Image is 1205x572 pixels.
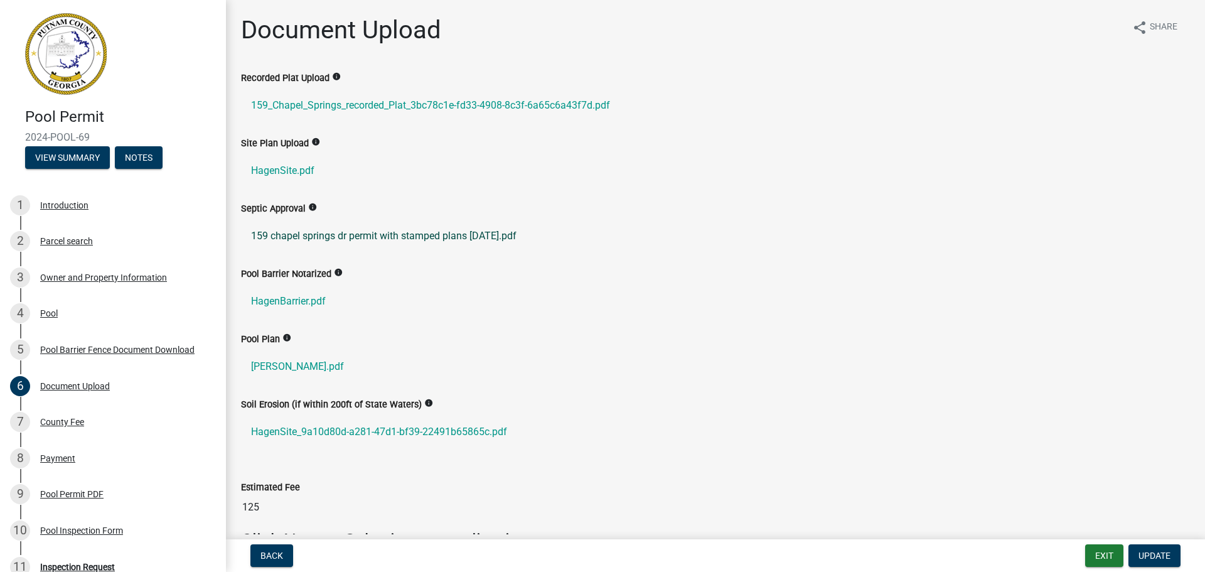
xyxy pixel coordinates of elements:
[10,303,30,323] div: 4
[40,237,93,246] div: Parcel search
[334,268,343,277] i: info
[25,13,107,95] img: Putnam County, Georgia
[40,418,84,426] div: County Fee
[241,156,1190,186] a: HagenSite.pdf
[282,333,291,342] i: info
[241,417,1190,447] a: HagenSite_9a10d80d-a281-47d1-bf39-22491b65865c.pdf
[10,484,30,504] div: 9
[40,345,195,354] div: Pool Barrier Fence Document Download
[241,286,1190,316] a: HagenBarrier.pdf
[25,146,110,169] button: View Summary
[40,563,115,571] div: Inspection Request
[10,231,30,251] div: 2
[40,454,75,463] div: Payment
[40,273,167,282] div: Owner and Property Information
[250,544,293,567] button: Back
[10,340,30,360] div: 5
[1132,20,1147,35] i: share
[40,382,110,391] div: Document Upload
[25,108,216,126] h4: Pool Permit
[25,153,110,163] wm-modal-confirm: Summary
[40,490,104,499] div: Pool Permit PDF
[424,399,433,407] i: info
[241,74,329,83] label: Recorded Plat Upload
[260,551,283,561] span: Back
[1122,15,1187,40] button: shareShare
[40,201,88,210] div: Introduction
[40,526,123,535] div: Pool Inspection Form
[241,15,441,45] h1: Document Upload
[241,139,309,148] label: Site Plan Upload
[10,267,30,288] div: 3
[241,483,300,492] label: Estimated Fee
[10,448,30,468] div: 8
[1128,544,1181,567] button: Update
[241,401,422,409] label: Soil Erosion (if within 200ft of State Waters)
[115,146,163,169] button: Notes
[241,335,280,344] label: Pool Plan
[311,138,320,146] i: info
[1138,551,1170,561] span: Update
[241,530,1190,551] h3: Click Next to Submit your application
[241,90,1190,121] a: 159_Chapel_Springs_recorded_Plat_3bc78c1e-fd33-4908-8c3f-6a65c6a43f7d.pdf
[308,203,317,212] i: info
[241,221,1190,251] a: 159 chapel springs dr permit with stamped plans [DATE].pdf
[10,521,30,541] div: 10
[1085,544,1123,567] button: Exit
[115,153,163,163] wm-modal-confirm: Notes
[241,270,331,279] label: Pool Barrier Notarized
[10,195,30,215] div: 1
[10,412,30,432] div: 7
[332,72,341,81] i: info
[241,352,1190,382] a: [PERSON_NAME].pdf
[25,131,201,143] span: 2024-POOL-69
[1150,20,1177,35] span: Share
[10,376,30,396] div: 6
[40,309,58,318] div: Pool
[241,205,306,213] label: Septic Approval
